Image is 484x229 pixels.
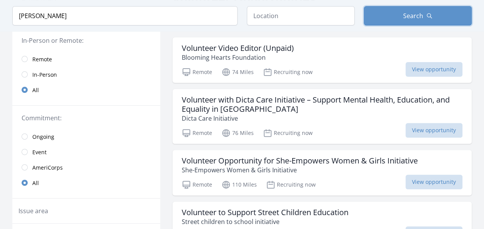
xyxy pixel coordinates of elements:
[182,67,212,77] p: Remote
[182,165,418,175] p: She-Empowers Women & Girls Initiative
[12,82,160,98] a: All
[22,113,151,123] legend: Commitment:
[172,37,472,83] a: Volunteer Video Editor (Unpaid) Blooming Hearts Foundation Remote 74 Miles Recruiting now View op...
[12,175,160,190] a: All
[182,156,418,165] h3: Volunteer Opportunity for She-Empowers Women & Girls Initiative
[221,67,254,77] p: 74 Miles
[182,180,212,189] p: Remote
[182,53,294,62] p: Blooming Hearts Foundation
[182,44,294,53] h3: Volunteer Video Editor (Unpaid)
[221,180,257,189] p: 110 Miles
[32,86,39,94] span: All
[22,36,151,45] legend: In-Person or Remote:
[32,56,52,63] span: Remote
[12,144,160,160] a: Event
[182,208,348,217] h3: Volunteer to Support Street Children Education
[12,160,160,175] a: AmeriCorps
[32,148,47,156] span: Event
[403,11,423,20] span: Search
[364,6,472,25] button: Search
[172,89,472,144] a: Volunteer with Dicta Care Initiative – Support Mental Health, Education, and Equality in [GEOGRAP...
[32,164,63,172] span: AmeriCorps
[182,114,462,123] p: Dicta Care Initiative
[263,128,313,138] p: Recruiting now
[32,179,39,187] span: All
[182,95,462,114] h3: Volunteer with Dicta Care Initiative – Support Mental Health, Education, and Equality in [GEOGRAP...
[405,123,462,138] span: View opportunity
[266,180,316,189] p: Recruiting now
[18,206,48,216] legend: Issue area
[405,175,462,189] span: View opportunity
[12,67,160,82] a: In-Person
[12,51,160,67] a: Remote
[12,6,238,25] input: Keyword
[172,150,472,195] a: Volunteer Opportunity for She-Empowers Women & Girls Initiative She-Empowers Women & Girls Initia...
[32,71,57,79] span: In-Person
[182,128,212,138] p: Remote
[263,67,313,77] p: Recruiting now
[182,217,348,226] p: Street children to school initiative
[12,129,160,144] a: Ongoing
[405,62,462,77] span: View opportunity
[247,6,355,25] input: Location
[221,128,254,138] p: 76 Miles
[32,133,54,141] span: Ongoing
